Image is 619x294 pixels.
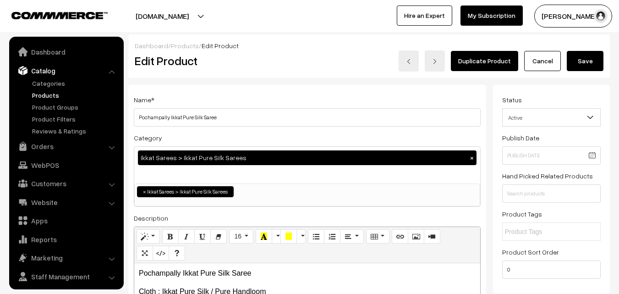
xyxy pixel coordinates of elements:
[169,246,185,261] button: Help
[134,108,481,127] input: Name
[502,133,539,143] label: Publish Date
[296,229,306,244] button: More Color
[210,229,227,244] button: Remove Font Style (CTRL+\)
[178,229,195,244] button: Italic (CTRL+I)
[30,114,121,124] a: Product Filters
[408,229,424,244] button: Picture
[503,110,600,126] span: Active
[280,229,297,244] button: Background Color
[424,229,440,244] button: Video
[11,44,121,60] a: Dashboard
[30,102,121,112] a: Product Groups
[11,62,121,79] a: Catalog
[234,233,241,240] span: 16
[594,9,608,23] img: user
[194,229,211,244] button: Underline (CTRL+U)
[137,246,153,261] button: Full Screen
[392,229,408,244] button: Link (CTRL+K)
[502,184,601,203] input: Search products
[397,6,452,26] a: Hire an Expert
[171,42,199,50] a: Products
[153,246,169,261] button: Code View
[502,108,601,127] span: Active
[30,78,121,88] a: Categories
[502,209,542,219] label: Product Tags
[502,146,601,165] input: Publish Date
[11,157,121,173] a: WebPOS
[229,229,253,244] button: Font Size
[502,171,593,181] label: Hand Picked Related Products
[366,229,389,244] button: Table
[468,154,476,162] button: ×
[30,126,121,136] a: Reviews & Ratings
[502,261,601,279] input: Enter Number
[272,229,281,244] button: More Color
[137,229,160,244] button: Style
[11,9,92,20] a: COMMMERCE
[502,95,522,105] label: Status
[11,12,108,19] img: COMMMERCE
[524,51,561,71] a: Cancel
[138,150,477,165] div: Ikkat Sarees > Ikkat Pure Silk Sarees
[406,59,411,64] img: left-arrow.png
[534,5,612,28] button: [PERSON_NAME]
[104,5,221,28] button: [DOMAIN_NAME]
[11,231,121,248] a: Reports
[202,42,239,50] span: Edit Product
[505,227,585,237] input: Product Tags
[451,51,518,71] a: Duplicate Product
[11,138,121,155] a: Orders
[460,6,523,26] a: My Subscription
[432,59,438,64] img: right-arrow.png
[324,229,340,244] button: Ordered list (CTRL+SHIFT+NUM8)
[11,250,121,266] a: Marketing
[256,229,272,244] button: Recent Color
[340,229,363,244] button: Paragraph
[139,268,476,279] p: Pochampally Ikkat Pure Silk Saree
[135,41,603,50] div: / /
[134,213,168,223] label: Description
[134,95,154,105] label: Name
[135,54,322,68] h2: Edit Product
[30,90,121,100] a: Products
[11,212,121,229] a: Apps
[567,51,603,71] button: Save
[11,194,121,211] a: Website
[11,268,121,285] a: Staff Management
[502,247,559,257] label: Product Sort Order
[11,175,121,192] a: Customers
[135,42,168,50] a: Dashboard
[308,229,324,244] button: Unordered list (CTRL+SHIFT+NUM7)
[162,229,179,244] button: Bold (CTRL+B)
